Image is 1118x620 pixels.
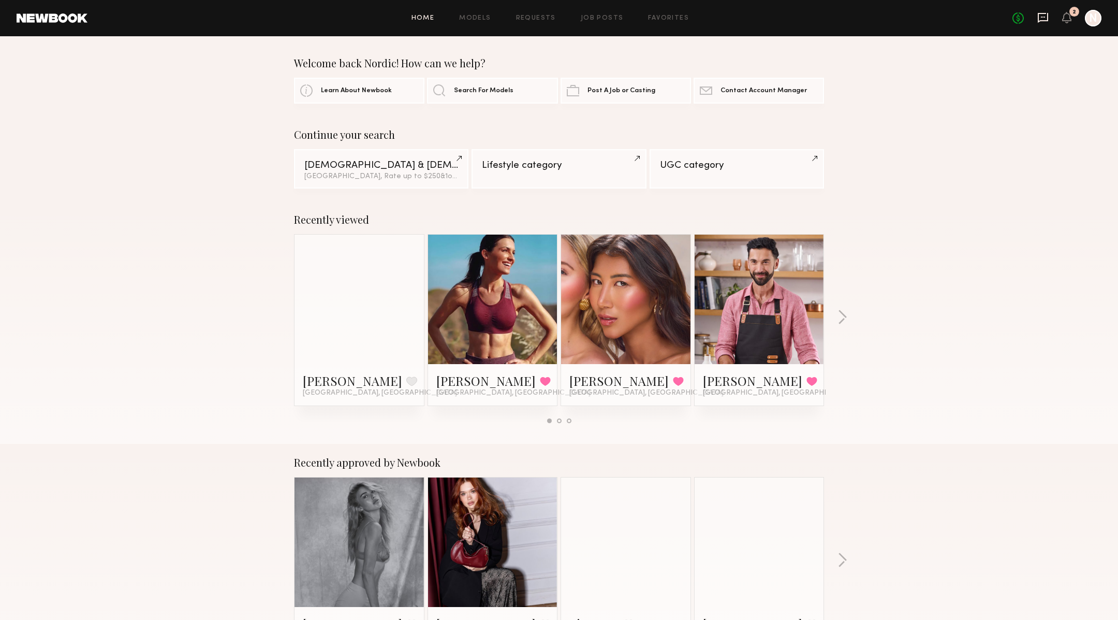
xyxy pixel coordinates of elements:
div: [DEMOGRAPHIC_DATA] & [DEMOGRAPHIC_DATA] Models [304,161,458,170]
span: Learn About Newbook [321,88,392,94]
a: Lifestyle category [472,149,646,189]
a: Job Posts [581,15,624,22]
div: [GEOGRAPHIC_DATA], Rate up to $250 [304,173,458,180]
a: UGC category [650,149,824,189]
div: Welcome back Nordic! How can we help? [294,57,824,69]
a: [PERSON_NAME] [569,372,669,389]
span: Post A Job or Casting [587,88,655,94]
a: Home [411,15,435,22]
div: Recently approved by Newbook [294,456,824,469]
div: Continue your search [294,128,824,141]
a: Favorites [648,15,689,22]
a: [DEMOGRAPHIC_DATA] & [DEMOGRAPHIC_DATA] Models[GEOGRAPHIC_DATA], Rate up to $250&1other filter [294,149,468,189]
span: Search For Models [454,88,513,94]
div: UGC category [660,161,814,170]
a: Learn About Newbook [294,78,424,104]
a: Search For Models [427,78,557,104]
div: Recently viewed [294,213,824,226]
a: N [1085,10,1101,26]
a: [PERSON_NAME] [303,372,402,389]
a: Models [459,15,491,22]
span: [GEOGRAPHIC_DATA], [GEOGRAPHIC_DATA] [703,389,857,397]
a: [PERSON_NAME] [436,372,536,389]
a: Post A Job or Casting [561,78,691,104]
div: 2 [1072,9,1076,15]
span: [GEOGRAPHIC_DATA], [GEOGRAPHIC_DATA] [569,389,724,397]
div: Lifestyle category [482,161,636,170]
a: [PERSON_NAME] [703,372,802,389]
span: [GEOGRAPHIC_DATA], [GEOGRAPHIC_DATA] [303,389,457,397]
span: Contact Account Manager [720,88,807,94]
span: [GEOGRAPHIC_DATA], [GEOGRAPHIC_DATA] [436,389,591,397]
a: Requests [516,15,556,22]
span: & 1 other filter [440,173,485,180]
a: Contact Account Manager [694,78,824,104]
